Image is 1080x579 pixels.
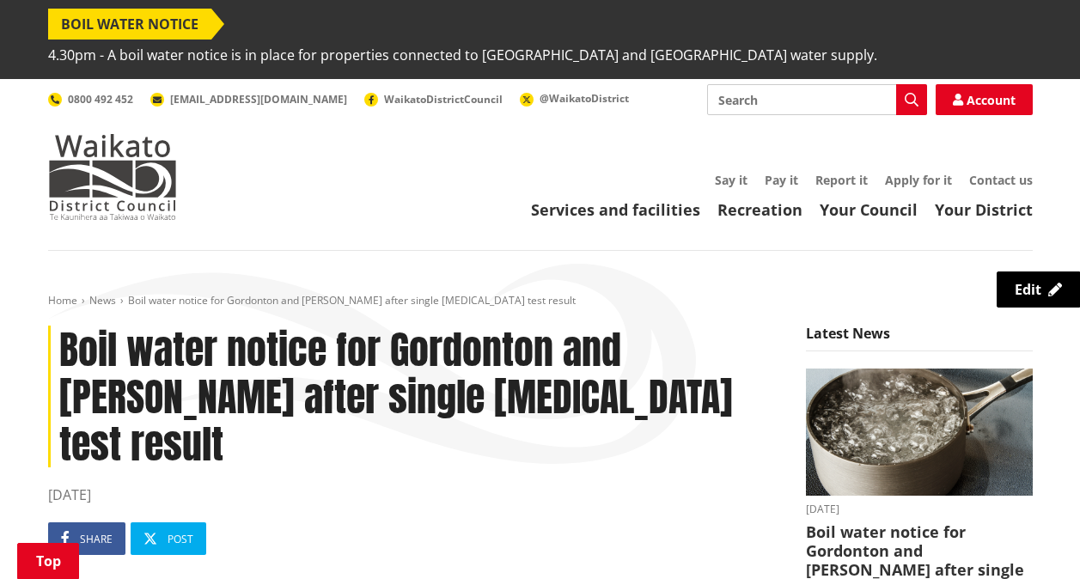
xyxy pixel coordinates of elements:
[170,92,347,107] span: [EMAIL_ADDRESS][DOMAIN_NAME]
[815,172,868,188] a: Report it
[48,92,133,107] a: 0800 492 452
[48,134,177,220] img: Waikato District Council - Te Kaunihera aa Takiwaa o Waikato
[935,199,1033,220] a: Your District
[715,172,747,188] a: Say it
[89,293,116,308] a: News
[384,92,503,107] span: WaikatoDistrictCouncil
[128,293,576,308] span: Boil water notice for Gordonton and [PERSON_NAME] after single [MEDICAL_DATA] test result
[936,84,1033,115] a: Account
[68,92,133,107] span: 0800 492 452
[806,504,1033,515] time: [DATE]
[540,91,629,106] span: @WaikatoDistrict
[48,40,877,70] span: 4.30pm - A boil water notice is in place for properties connected to [GEOGRAPHIC_DATA] and [GEOGR...
[131,522,206,555] a: Post
[364,92,503,107] a: WaikatoDistrictCouncil
[997,271,1080,308] a: Edit
[168,532,193,546] span: Post
[707,84,927,115] input: Search input
[48,522,125,555] a: Share
[820,199,918,220] a: Your Council
[520,91,629,106] a: @WaikatoDistrict
[150,92,347,107] a: [EMAIL_ADDRESS][DOMAIN_NAME]
[48,326,780,468] h1: Boil water notice for Gordonton and [PERSON_NAME] after single [MEDICAL_DATA] test result
[80,532,113,546] span: Share
[48,485,780,505] time: [DATE]
[765,172,798,188] a: Pay it
[717,199,802,220] a: Recreation
[531,199,700,220] a: Services and facilities
[806,369,1033,497] img: boil water notice
[17,543,79,579] a: Top
[1001,507,1063,569] iframe: Messenger Launcher
[969,172,1033,188] a: Contact us
[48,294,1033,308] nav: breadcrumb
[1015,280,1041,299] span: Edit
[48,293,77,308] a: Home
[885,172,952,188] a: Apply for it
[48,9,211,40] span: BOIL WATER NOTICE
[806,326,1033,351] h5: Latest News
